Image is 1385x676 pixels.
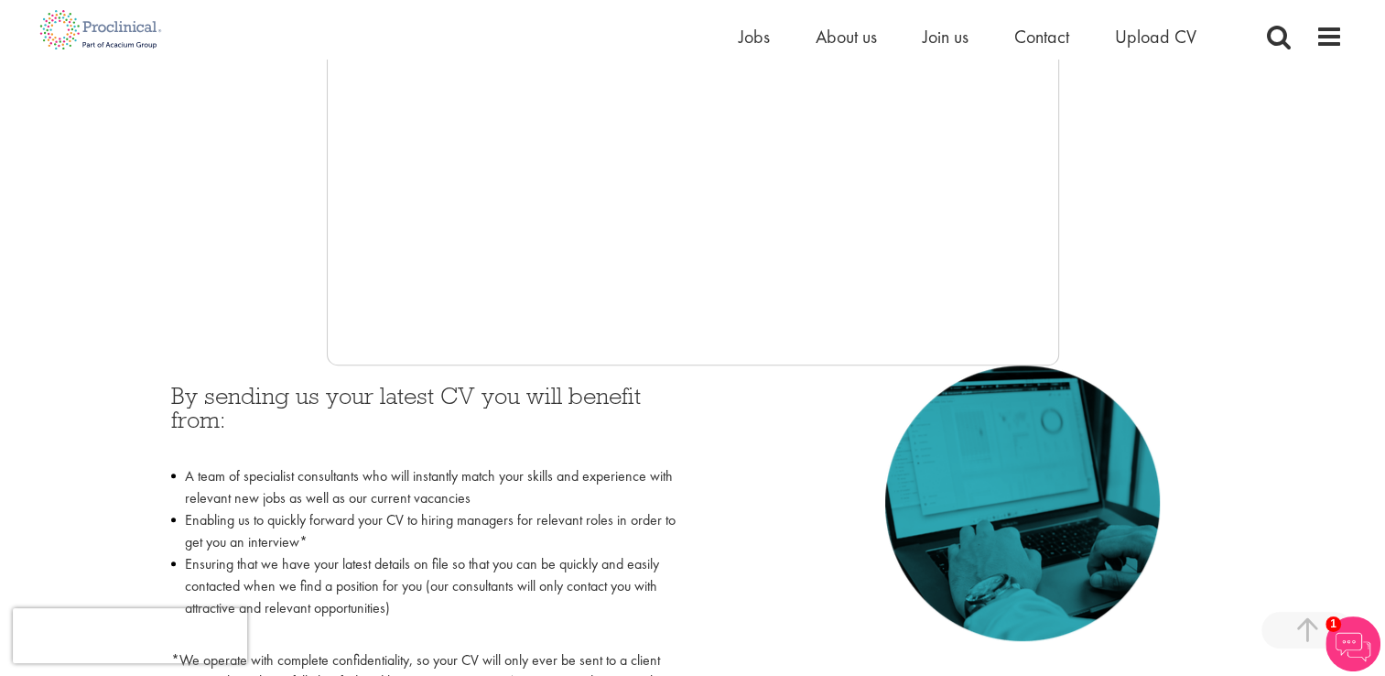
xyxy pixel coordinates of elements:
li: Enabling us to quickly forward your CV to hiring managers for relevant roles in order to get you ... [171,509,679,553]
a: Jobs [739,25,770,49]
a: About us [816,25,877,49]
span: 1 [1325,616,1341,632]
iframe: reCAPTCHA [13,608,247,663]
a: Join us [923,25,968,49]
a: Contact [1014,25,1069,49]
a: Upload CV [1115,25,1196,49]
img: Chatbot [1325,616,1380,671]
h3: By sending us your latest CV you will benefit from: [171,384,679,456]
li: A team of specialist consultants who will instantly match your skills and experience with relevan... [171,465,679,509]
li: Ensuring that we have your latest details on file so that you can be quickly and easily contacted... [171,553,679,641]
